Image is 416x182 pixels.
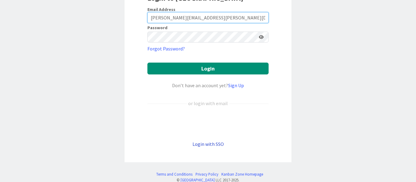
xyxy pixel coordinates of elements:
[156,171,192,177] a: Terms and Conditions
[147,26,167,30] label: Password
[144,117,272,130] iframe: Sign in with Google Button
[147,7,175,12] label: Email Address
[147,45,185,52] a: Forgot Password?
[147,82,269,89] div: Don’t have an account yet?
[147,63,269,74] button: Login
[192,141,224,147] a: Login with SSO
[187,100,229,107] div: or login with email
[221,171,263,177] a: Kanban Zone Homepage
[196,171,218,177] a: Privacy Policy
[228,82,244,88] a: Sign Up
